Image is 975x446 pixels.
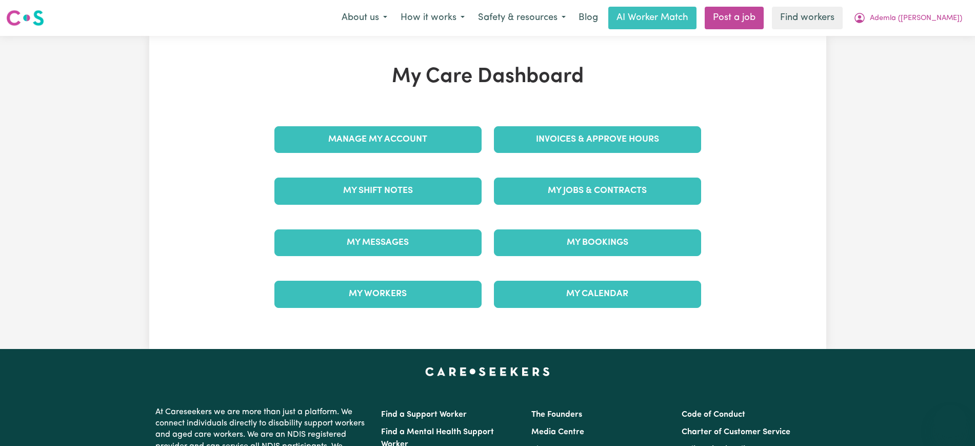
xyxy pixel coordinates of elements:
[572,7,604,29] a: Blog
[682,428,790,436] a: Charter of Customer Service
[471,7,572,29] button: Safety & resources
[494,126,701,153] a: Invoices & Approve Hours
[425,367,550,376] a: Careseekers home page
[381,411,467,419] a: Find a Support Worker
[6,6,44,30] a: Careseekers logo
[494,229,701,256] a: My Bookings
[274,126,482,153] a: Manage My Account
[531,411,582,419] a: The Founders
[847,7,969,29] button: My Account
[274,229,482,256] a: My Messages
[608,7,697,29] a: AI Worker Match
[394,7,471,29] button: How it works
[870,13,962,24] span: Ademla ([PERSON_NAME])
[268,65,707,89] h1: My Care Dashboard
[274,281,482,307] a: My Workers
[6,9,44,27] img: Careseekers logo
[335,7,394,29] button: About us
[934,405,967,438] iframe: Button to launch messaging window
[494,281,701,307] a: My Calendar
[274,178,482,204] a: My Shift Notes
[494,178,701,204] a: My Jobs & Contracts
[705,7,764,29] a: Post a job
[682,411,745,419] a: Code of Conduct
[531,428,584,436] a: Media Centre
[772,7,843,29] a: Find workers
